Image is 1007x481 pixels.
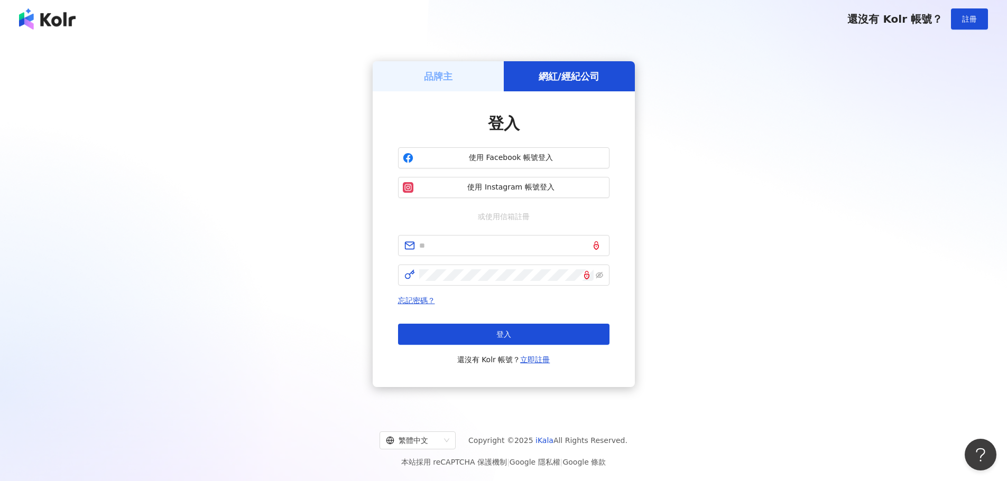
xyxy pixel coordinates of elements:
[962,15,977,23] span: 註冊
[847,13,943,25] span: 還沒有 Kolr 帳號？
[470,211,537,222] span: 或使用信箱註冊
[560,458,563,466] span: |
[19,8,76,30] img: logo
[520,355,550,364] a: 立即註冊
[510,458,560,466] a: Google 隱私權
[386,432,440,449] div: 繁體中文
[418,182,605,193] span: 使用 Instagram 帳號登入
[398,177,609,198] button: 使用 Instagram 帳號登入
[457,353,550,366] span: 還沒有 Kolr 帳號？
[418,153,605,163] span: 使用 Facebook 帳號登入
[424,70,452,83] h5: 品牌主
[951,8,988,30] button: 註冊
[398,147,609,168] button: 使用 Facebook 帳號登入
[596,271,603,279] span: eye-invisible
[468,434,627,447] span: Copyright © 2025 All Rights Reserved.
[398,324,609,345] button: 登入
[496,330,511,338] span: 登入
[535,436,553,445] a: iKala
[562,458,606,466] a: Google 條款
[401,456,606,468] span: 本站採用 reCAPTCHA 保護機制
[507,458,510,466] span: |
[539,70,599,83] h5: 網紅/經紀公司
[488,114,520,133] span: 登入
[398,296,435,305] a: 忘記密碼？
[965,439,996,470] iframe: Help Scout Beacon - Open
